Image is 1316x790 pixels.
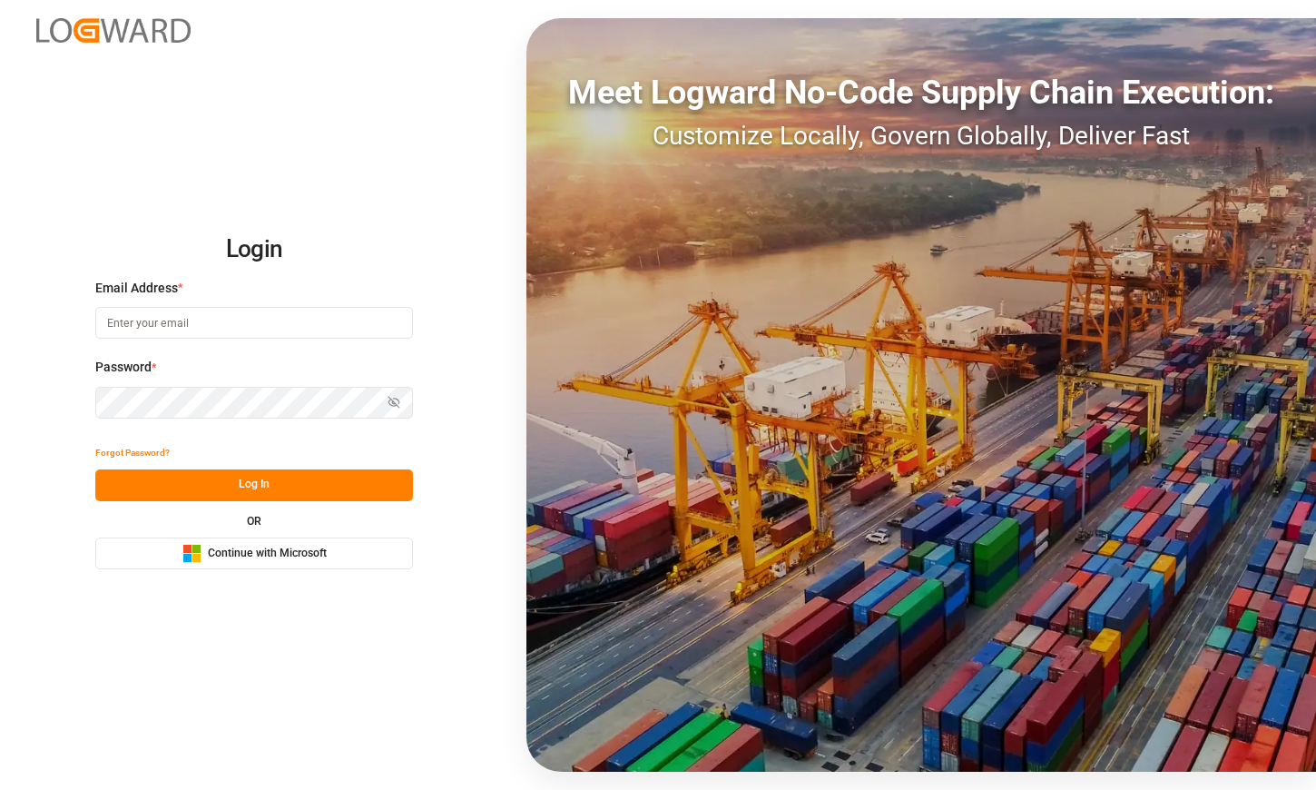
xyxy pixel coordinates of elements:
[95,538,413,569] button: Continue with Microsoft
[95,307,413,339] input: Enter your email
[95,469,413,501] button: Log In
[526,117,1316,155] div: Customize Locally, Govern Globally, Deliver Fast
[95,358,152,377] span: Password
[95,279,178,298] span: Email Address
[36,18,191,43] img: Logward_new_orange.png
[208,546,327,562] span: Continue with Microsoft
[95,221,413,279] h2: Login
[526,68,1316,117] div: Meet Logward No-Code Supply Chain Execution:
[247,516,261,527] small: OR
[95,438,170,469] button: Forgot Password?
